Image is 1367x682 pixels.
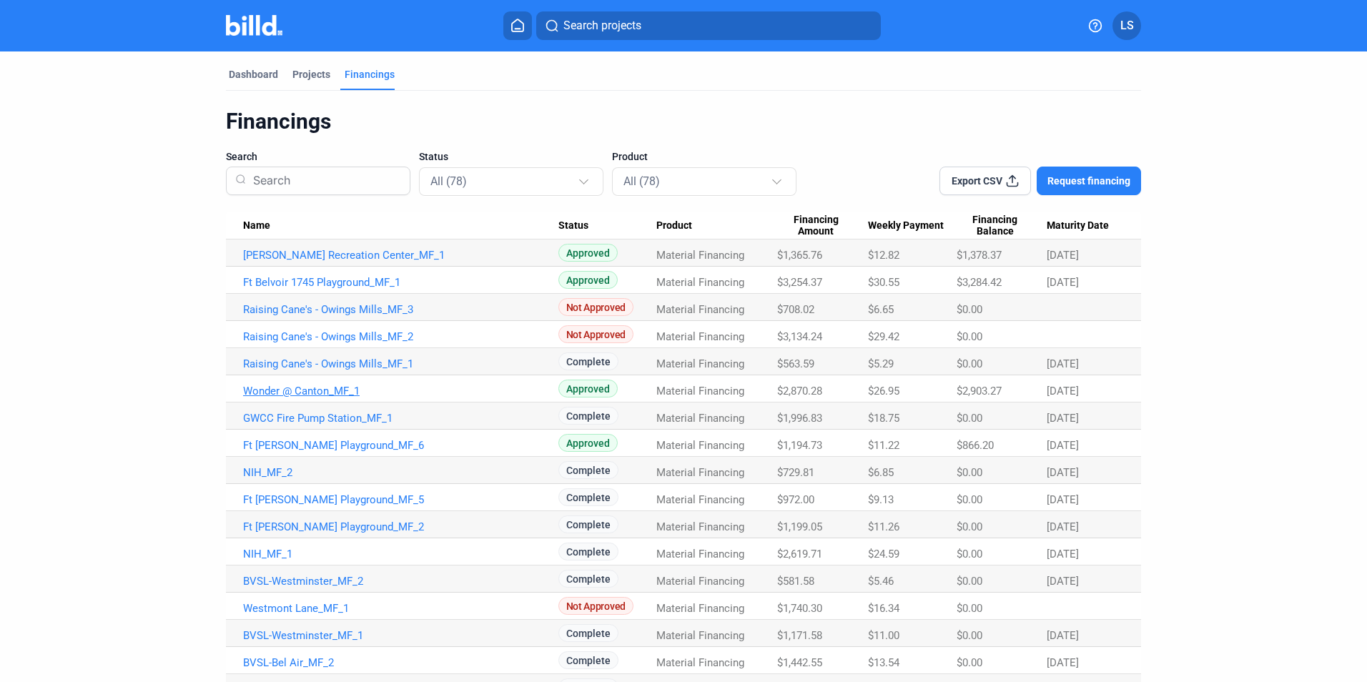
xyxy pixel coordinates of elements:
span: [DATE] [1047,466,1079,479]
span: $0.00 [957,357,982,370]
div: Weekly Payment [868,219,957,232]
span: Material Financing [656,656,744,669]
span: Complete [558,461,618,479]
button: Request financing [1037,167,1141,195]
span: Complete [558,352,618,370]
span: Request financing [1047,174,1130,188]
span: Material Financing [656,466,744,479]
span: $30.55 [868,276,899,289]
span: $11.22 [868,439,899,452]
span: Material Financing [656,249,744,262]
span: $5.29 [868,357,894,370]
span: $972.00 [777,493,814,506]
span: $1,378.37 [957,249,1002,262]
mat-select-trigger: All (78) [623,174,660,188]
span: Material Financing [656,520,744,533]
a: BVSL-Westminster_MF_1 [243,629,558,642]
span: [DATE] [1047,385,1079,397]
div: Projects [292,67,330,81]
span: $29.42 [868,330,899,343]
span: Approved [558,380,618,397]
span: [DATE] [1047,249,1079,262]
a: BVSL-Westminster_MF_2 [243,575,558,588]
span: $5.46 [868,575,894,588]
span: [DATE] [1047,575,1079,588]
span: Material Financing [656,385,744,397]
span: $3,284.42 [957,276,1002,289]
div: Status [558,219,656,232]
span: Approved [558,244,618,262]
span: $1,996.83 [777,412,822,425]
a: Raising Cane's - Owings Mills_MF_1 [243,357,558,370]
a: Ft [PERSON_NAME] Playground_MF_2 [243,520,558,533]
span: $563.59 [777,357,814,370]
span: Complete [558,543,618,560]
span: [DATE] [1047,439,1079,452]
a: BVSL-Bel Air_MF_2 [243,656,558,669]
a: Wonder @ Canton_MF_1 [243,385,558,397]
span: Complete [558,488,618,506]
span: Material Financing [656,303,744,316]
a: Ft [PERSON_NAME] Playground_MF_6 [243,439,558,452]
span: Name [243,219,270,232]
span: $0.00 [957,466,982,479]
span: $6.85 [868,466,894,479]
a: Ft [PERSON_NAME] Playground_MF_5 [243,493,558,506]
span: $1,171.58 [777,629,822,642]
span: Product [612,149,648,164]
span: $9.13 [868,493,894,506]
span: $11.00 [868,629,899,642]
span: Material Financing [656,439,744,452]
button: LS [1112,11,1141,40]
span: LS [1120,17,1134,34]
span: $0.00 [957,575,982,588]
span: [DATE] [1047,493,1079,506]
span: Complete [558,624,618,642]
span: $13.54 [868,656,899,669]
span: $0.00 [957,520,982,533]
span: [DATE] [1047,276,1079,289]
span: Not Approved [558,597,633,615]
span: Material Financing [656,412,744,425]
span: Material Financing [656,629,744,642]
span: $3,134.24 [777,330,822,343]
span: [DATE] [1047,520,1079,533]
span: Search [226,149,257,164]
span: Material Financing [656,548,744,560]
div: Financings [345,67,395,81]
span: Material Financing [656,276,744,289]
span: [DATE] [1047,629,1079,642]
span: [DATE] [1047,548,1079,560]
span: $24.59 [868,548,899,560]
span: $26.95 [868,385,899,397]
span: Financing Amount [777,214,854,238]
a: NIH_MF_2 [243,466,558,479]
div: Dashboard [229,67,278,81]
span: $16.34 [868,602,899,615]
div: Name [243,219,558,232]
img: Billd Company Logo [226,15,282,36]
span: Export CSV [952,174,1002,188]
a: GWCC Fire Pump Station_MF_1 [243,412,558,425]
div: Maturity Date [1047,219,1124,232]
span: $1,365.76 [777,249,822,262]
span: [DATE] [1047,357,1079,370]
span: Maturity Date [1047,219,1109,232]
span: $18.75 [868,412,899,425]
span: Material Financing [656,575,744,588]
a: NIH_MF_1 [243,548,558,560]
span: Material Financing [656,357,744,370]
span: $0.00 [957,629,982,642]
span: Not Approved [558,298,633,316]
span: $0.00 [957,493,982,506]
span: $0.00 [957,548,982,560]
div: Financing Amount [777,214,867,238]
span: $0.00 [957,330,982,343]
span: Material Financing [656,330,744,343]
span: Complete [558,407,618,425]
button: Search projects [536,11,881,40]
span: Not Approved [558,325,633,343]
span: $0.00 [957,303,982,316]
span: $0.00 [957,412,982,425]
span: $2,619.71 [777,548,822,560]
